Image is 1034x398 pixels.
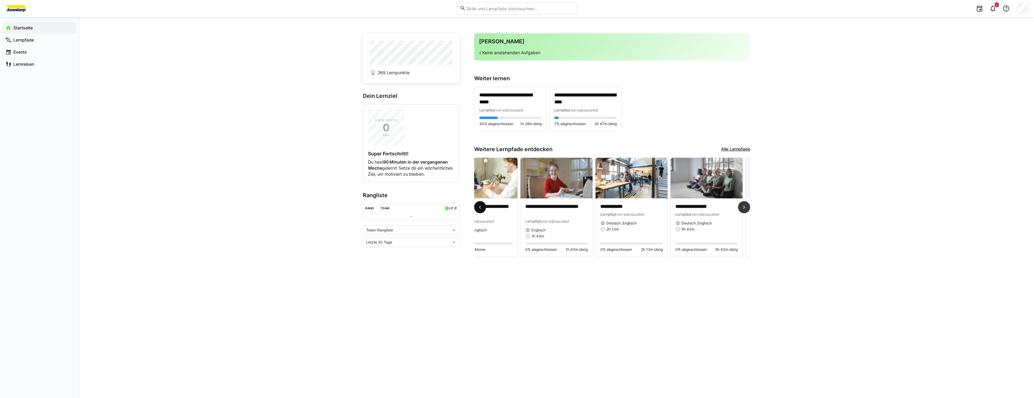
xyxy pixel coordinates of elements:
span: Lernpfad [554,108,570,112]
span: von edyoucated [466,219,494,224]
span: Lernpfad [525,219,541,224]
div: LP [449,206,453,210]
span: 5h 43m übrig [715,247,738,252]
span: Lernpfad [479,108,495,112]
span: von edyoucated [570,108,598,112]
p: √ Keine anstehenden Aufgaben [479,50,745,56]
a: ø [454,205,457,210]
img: image [520,158,592,198]
span: 0% abgeschlossen [525,247,557,252]
span: Lernpfad [675,212,691,217]
span: 5h 43m [681,227,694,232]
span: von edyoucated [616,212,644,217]
h3: Dein Lernziel [363,93,460,99]
a: Alle Lernpfade [721,146,750,153]
p: Du hast gelernt! Setze dir ein wöchentliches Ziel, um motiviert zu bleiben. [368,159,455,177]
h4: Super Fortschritt! [368,151,455,157]
img: image [445,158,517,198]
span: 1h 28m übrig [520,121,542,126]
h3: Weitere Lernpfade entdecken [474,146,553,153]
span: 7% abgeschlossen [554,121,586,126]
span: von edyoucated [495,108,523,112]
span: Team-Rangliste [366,228,393,233]
strong: 90 Minuten in der vergangenen Woche [368,159,448,171]
span: 2 [996,3,998,7]
span: 2h 47m übrig [595,121,617,126]
span: 1h 43m [531,234,544,239]
span: Lernpfad [600,212,616,217]
span: 1h 43m übrig [566,247,588,252]
h3: Rangliste [363,192,460,199]
img: image [596,158,668,198]
div: Team [380,206,389,210]
span: Letzte 30 Tage [366,240,392,245]
span: Deutsch, Englisch [681,221,712,226]
span: von edyoucated [691,212,719,217]
span: 2h 13m übrig [641,247,663,252]
span: Deutsch, Englisch [606,221,637,226]
input: Skills und Lernpfade durchsuchen… [466,6,574,11]
span: 30% abgeschlossen [479,121,514,126]
div: Rang [365,206,374,210]
span: 0% abgeschlossen [675,247,707,252]
img: image [746,158,818,198]
h3: Weiter lernen [474,75,750,82]
img: image [671,158,743,198]
span: 269 Lernpunkte [378,70,409,76]
span: 2h 13m [606,227,619,232]
span: 0% abgeschlossen [600,247,632,252]
span: von edyoucated [541,219,569,224]
h3: [PERSON_NAME] [479,38,745,45]
span: Englisch [531,228,546,233]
